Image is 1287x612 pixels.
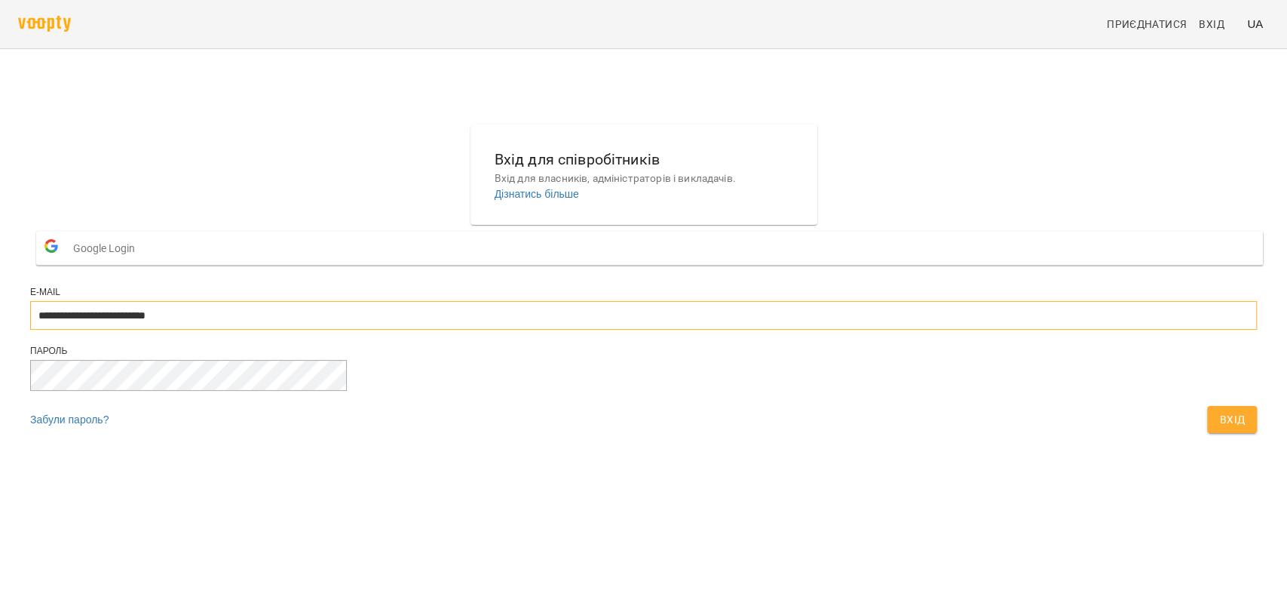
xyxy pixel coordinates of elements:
[30,345,1257,358] div: Пароль
[1219,411,1245,429] span: Вхід
[483,136,805,214] button: Вхід для співробітниківВхід для власників, адміністраторів і викладачів.Дізнатись більше
[73,233,142,263] span: Google Login
[495,148,793,171] h6: Вхід для співробітників
[1107,15,1187,33] span: Приєднатися
[1207,406,1257,433] button: Вхід
[18,16,71,32] img: voopty.png
[495,188,579,200] a: Дізнатись більше
[30,286,1257,299] div: E-mail
[1247,16,1263,32] span: UA
[1241,10,1269,38] button: UA
[1199,15,1224,33] span: Вхід
[30,414,109,426] a: Забули пароль?
[36,231,1263,265] button: Google Login
[1101,11,1193,38] a: Приєднатися
[495,171,793,186] p: Вхід для власників, адміністраторів і викладачів.
[1193,11,1241,38] a: Вхід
